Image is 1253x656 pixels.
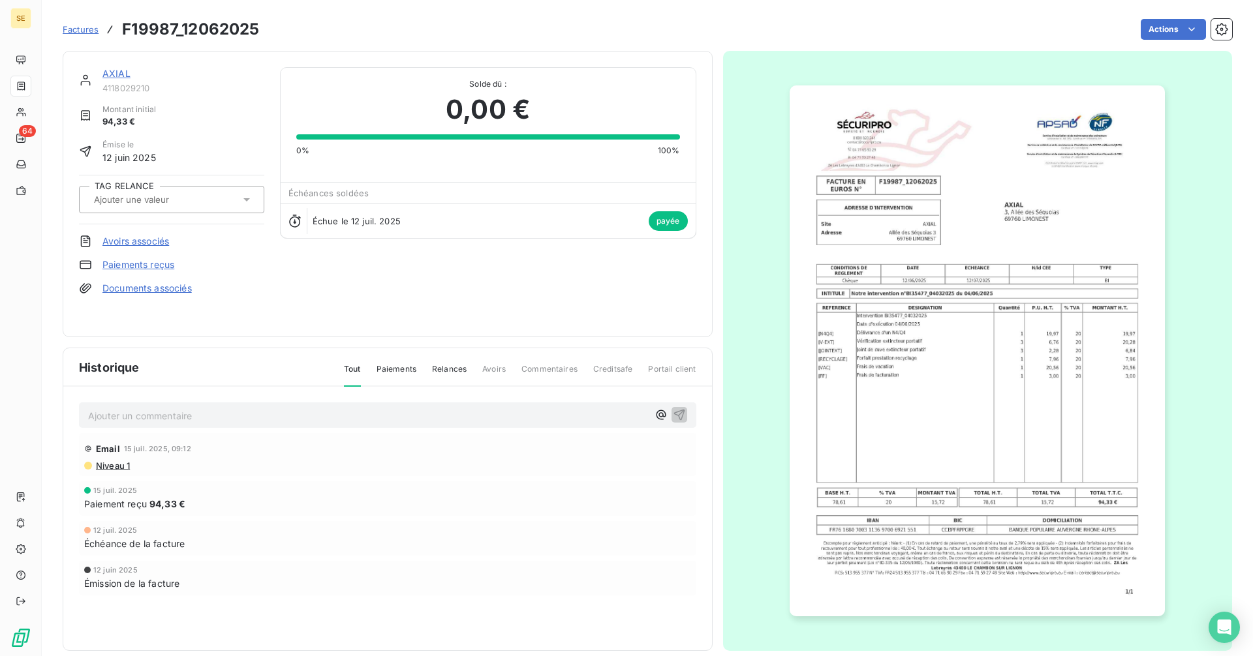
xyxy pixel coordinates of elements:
span: Factures [63,24,99,35]
span: 0,00 € [446,90,530,129]
span: 64 [19,125,36,137]
span: Avoirs [482,363,506,385]
img: Logo LeanPay [10,627,31,648]
span: Paiement reçu [84,497,147,511]
h3: F19987_12062025 [122,18,259,41]
span: 4118029210 [102,83,264,93]
span: 15 juil. 2025, 09:12 [124,445,191,453]
span: Historique [79,359,140,376]
span: 0% [296,145,309,157]
span: Relances [432,363,467,385]
div: Open Intercom Messenger [1209,612,1240,643]
a: AXIAL [102,68,131,79]
span: Niveau 1 [95,460,130,471]
span: 94,33 € [149,497,185,511]
span: Commentaires [521,363,578,385]
span: Échue le 12 juil. 2025 [313,216,401,226]
span: Échéance de la facture [84,537,185,550]
button: Actions [1141,19,1206,40]
span: Email [96,443,120,454]
span: 100% [658,145,680,157]
img: invoice_thumbnail [790,85,1165,616]
span: 94,33 € [102,115,156,128]
span: Tout [344,363,361,387]
span: 12 juil. 2025 [93,526,137,534]
span: Paiements [377,363,416,385]
span: Montant initial [102,104,156,115]
a: Factures [63,23,99,36]
span: Solde dû : [296,78,680,90]
span: 15 juil. 2025 [93,486,137,494]
div: SE [10,8,31,29]
a: Avoirs associés [102,235,169,248]
span: Émission de la facture [84,576,179,590]
span: Émise le [102,139,156,151]
span: payée [649,211,688,231]
input: Ajouter une valeur [93,194,224,205]
span: Échéances soldées [288,188,369,198]
span: 12 juin 2025 [93,566,138,574]
a: Documents associés [102,282,192,295]
a: Paiements reçus [102,258,174,271]
span: Portail client [648,363,696,385]
span: Creditsafe [593,363,633,385]
span: 12 juin 2025 [102,151,156,164]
